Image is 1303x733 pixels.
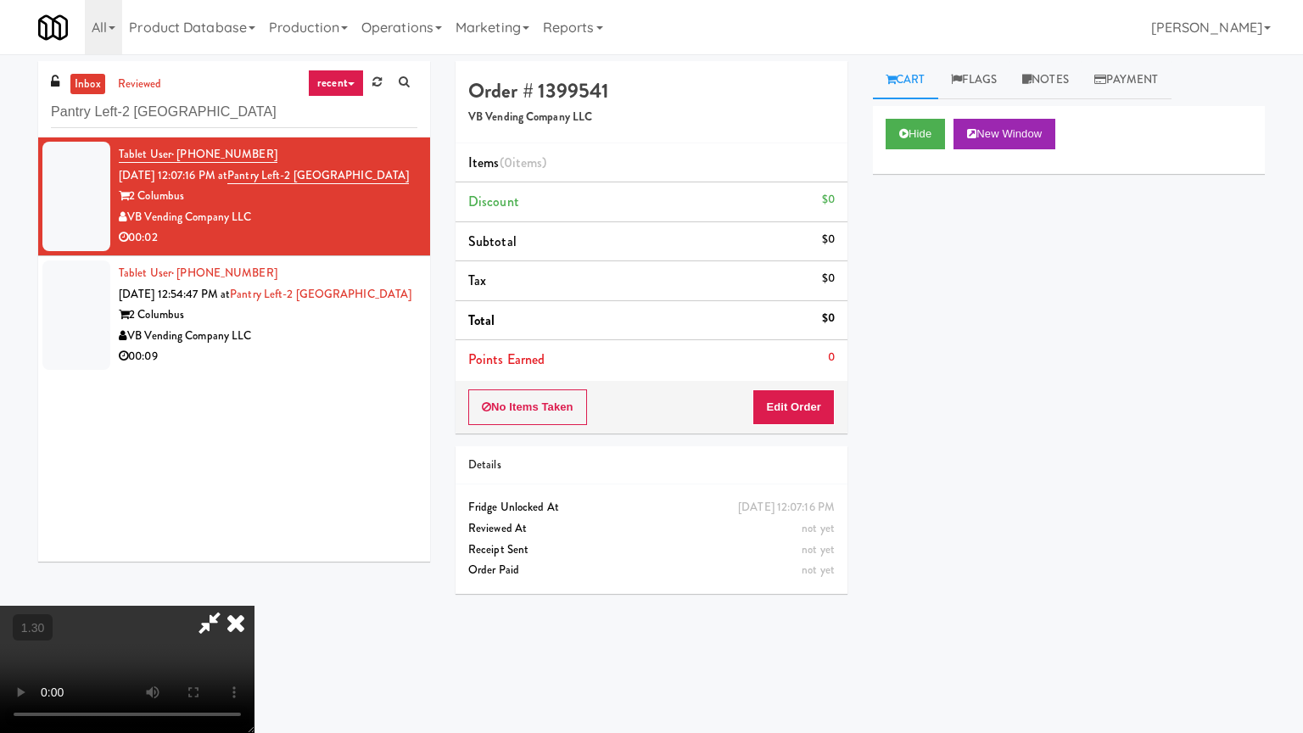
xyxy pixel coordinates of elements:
img: Micromart [38,13,68,42]
div: Receipt Sent [468,540,835,561]
div: Fridge Unlocked At [468,497,835,518]
a: Pantry Left-2 [GEOGRAPHIC_DATA] [227,167,409,184]
ng-pluralize: items [512,153,543,172]
div: 2 Columbus [119,186,417,207]
span: Subtotal [468,232,517,251]
a: Tablet User· [PHONE_NUMBER] [119,146,277,163]
span: Points Earned [468,350,545,369]
span: [DATE] 12:07:16 PM at [119,167,227,183]
span: · [PHONE_NUMBER] [171,146,277,162]
div: VB Vending Company LLC [119,326,417,347]
span: Total [468,311,495,330]
span: Items [468,153,546,172]
span: · [PHONE_NUMBER] [171,265,277,281]
span: [DATE] 12:54:47 PM at [119,286,230,302]
a: Pantry Left-2 [GEOGRAPHIC_DATA] [230,286,411,302]
span: not yet [802,562,835,578]
div: $0 [822,308,835,329]
div: VB Vending Company LLC [119,207,417,228]
a: Payment [1082,61,1172,99]
a: Tablet User· [PHONE_NUMBER] [119,265,277,281]
div: Details [468,455,835,476]
li: Tablet User· [PHONE_NUMBER][DATE] 12:54:47 PM atPantry Left-2 [GEOGRAPHIC_DATA]2 ColumbusVB Vendi... [38,256,430,374]
div: 00:02 [119,227,417,249]
span: Tax [468,271,486,290]
a: Cart [873,61,938,99]
span: not yet [802,541,835,557]
span: Discount [468,192,519,211]
div: 0 [828,347,835,368]
a: Notes [1009,61,1082,99]
a: inbox [70,74,105,95]
button: Edit Order [752,389,835,425]
div: 00:09 [119,346,417,367]
a: recent [308,70,364,97]
span: (0 ) [500,153,547,172]
li: Tablet User· [PHONE_NUMBER][DATE] 12:07:16 PM atPantry Left-2 [GEOGRAPHIC_DATA]2 ColumbusVB Vendi... [38,137,430,256]
button: No Items Taken [468,389,587,425]
a: reviewed [114,74,166,95]
button: Hide [886,119,945,149]
h4: Order # 1399541 [468,80,835,102]
a: Flags [938,61,1010,99]
div: $0 [822,229,835,250]
div: 2 Columbus [119,305,417,326]
h5: VB Vending Company LLC [468,111,835,124]
div: [DATE] 12:07:16 PM [738,497,835,518]
input: Search vision orders [51,97,417,128]
div: $0 [822,268,835,289]
button: New Window [953,119,1055,149]
div: $0 [822,189,835,210]
div: Order Paid [468,560,835,581]
div: Reviewed At [468,518,835,540]
span: not yet [802,520,835,536]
